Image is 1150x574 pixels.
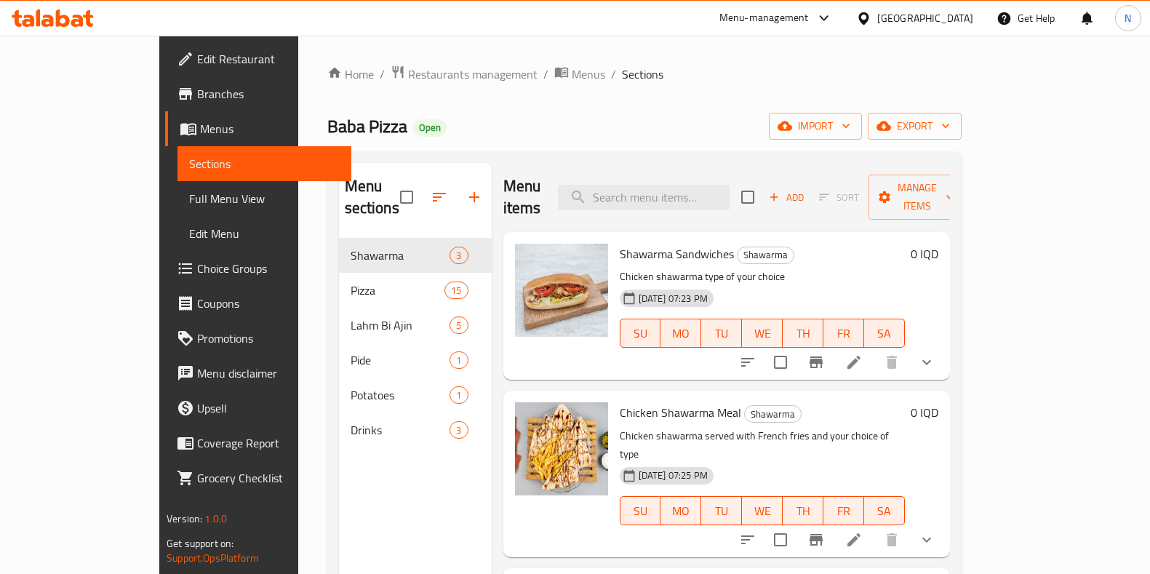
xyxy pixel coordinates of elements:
[767,189,806,206] span: Add
[572,65,605,83] span: Menus
[622,65,663,83] span: Sections
[450,351,468,369] div: items
[823,496,864,525] button: FR
[666,323,695,344] span: MO
[864,319,905,348] button: SA
[870,501,899,522] span: SA
[763,186,810,209] button: Add
[167,534,233,553] span: Get support on:
[327,110,407,143] span: Baba Pizza
[730,345,765,380] button: sort-choices
[880,179,954,215] span: Manage items
[165,111,351,146] a: Menus
[351,421,450,439] span: Drinks
[874,345,909,380] button: delete
[380,65,385,83] li: /
[660,319,701,348] button: MO
[167,509,202,528] span: Version:
[701,496,742,525] button: TU
[769,113,862,140] button: import
[732,182,763,212] span: Select section
[620,427,905,463] p: Chicken shawarma served with French fries and your choice of type
[742,319,783,348] button: WE
[351,316,450,334] span: Lahm Bi Ajin
[165,391,351,426] a: Upsell
[457,180,492,215] button: Add section
[918,531,935,549] svg: Show Choices
[177,146,351,181] a: Sections
[197,260,340,277] span: Choice Groups
[874,522,909,557] button: delete
[845,354,863,371] a: Edit menu item
[701,319,742,348] button: TU
[165,251,351,286] a: Choice Groups
[197,85,340,103] span: Branches
[339,378,492,412] div: Potatoes1
[450,354,467,367] span: 1
[165,41,351,76] a: Edit Restaurant
[730,522,765,557] button: sort-choices
[829,501,858,522] span: FR
[165,286,351,321] a: Coupons
[351,282,445,299] span: Pizza
[515,244,608,337] img: Shawarma Sandwiches
[450,386,468,404] div: items
[810,186,869,209] span: Select section first
[200,120,340,137] span: Menus
[911,402,938,423] h6: 0 IQD
[339,343,492,378] div: Pide1
[408,65,538,83] span: Restaurants management
[626,323,655,344] span: SU
[189,225,340,242] span: Edit Menu
[911,244,938,264] h6: 0 IQD
[799,345,834,380] button: Branch-specific-item
[450,421,468,439] div: items
[765,347,796,378] span: Select to update
[189,155,340,172] span: Sections
[391,182,422,212] span: Select all sections
[197,50,340,68] span: Edit Restaurant
[558,185,730,210] input: search
[197,295,340,312] span: Coupons
[626,501,655,522] span: SU
[450,316,468,334] div: items
[742,496,783,525] button: WE
[197,399,340,417] span: Upsell
[620,268,905,286] p: Chicken shawarma type of your choice
[450,388,467,402] span: 1
[165,461,351,495] a: Grocery Checklist
[633,292,714,306] span: [DATE] 07:23 PM
[197,330,340,347] span: Promotions
[413,119,447,137] div: Open
[351,351,450,369] span: Pide
[339,412,492,447] div: Drinks3
[611,65,616,83] li: /
[167,549,259,567] a: Support.OpsPlatform
[197,434,340,452] span: Coverage Report
[445,284,467,298] span: 15
[450,423,467,437] span: 3
[339,308,492,343] div: Lahm Bi Ajin5
[783,496,823,525] button: TH
[748,323,777,344] span: WE
[351,386,450,404] span: Potatoes
[339,273,492,308] div: Pizza15
[783,319,823,348] button: TH
[543,65,548,83] li: /
[620,496,661,525] button: SU
[620,402,741,423] span: Chicken Shawarma Meal
[189,190,340,207] span: Full Menu View
[177,216,351,251] a: Edit Menu
[745,406,801,423] span: Shawarma
[666,501,695,522] span: MO
[177,181,351,216] a: Full Menu View
[748,501,777,522] span: WE
[503,175,541,219] h2: Menu items
[660,496,701,525] button: MO
[877,10,973,26] div: [GEOGRAPHIC_DATA]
